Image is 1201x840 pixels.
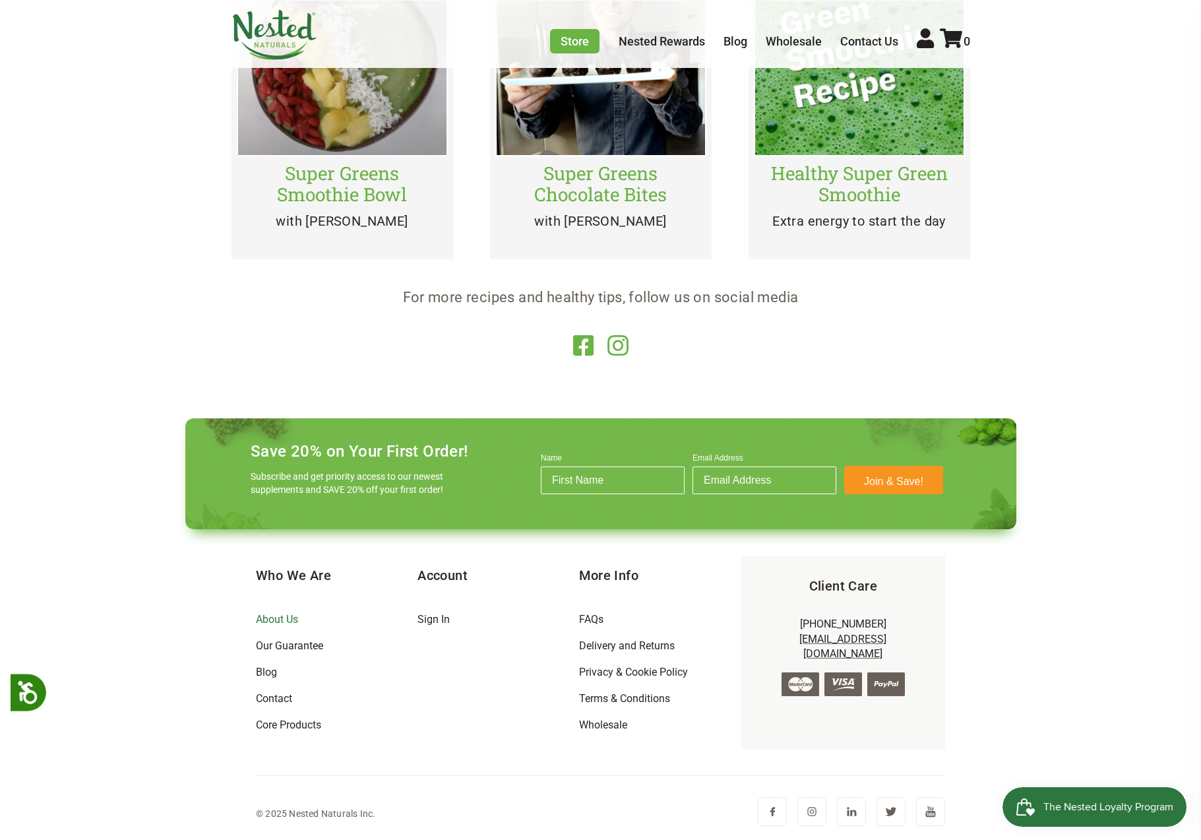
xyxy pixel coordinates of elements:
h4: Save 20% on Your First Order! [251,442,468,461]
label: Name [541,453,685,467]
div: © 2025 Nested Naturals Inc. [256,806,375,822]
label: Email Address [693,453,836,467]
h5: Client Care [762,577,924,595]
p: with [PERSON_NAME] [495,212,706,230]
a: Contact [256,692,292,705]
h5: Who We Are [256,566,417,585]
input: Email Address [693,467,836,494]
a: Blog [724,34,747,48]
input: First Name [541,467,685,494]
a: Nested Rewards [619,34,705,48]
a: FAQs [579,613,603,626]
a: Wholesale [766,34,822,48]
iframe: Button to open loyalty program pop-up [1002,787,1188,827]
p: For more recipes and healthy tips, follow us on social media [231,286,970,309]
a: Sign In [417,613,450,626]
h4: Healthy Super Green Smoothie [754,163,965,205]
img: credit-cards.png [782,672,905,696]
img: Nested Naturals [231,10,317,60]
h5: Account [417,566,579,585]
a: Store [550,29,600,53]
a: [PHONE_NUMBER] [800,618,886,630]
h4: Super Greens Smoothie Bowl [237,163,448,205]
a: Terms & Conditions [579,692,670,705]
span: 0 [964,34,970,48]
p: Extra energy to start the day [754,212,965,230]
p: Subscribe and get priority access to our newest supplements and SAVE 20% off your first order! [251,470,448,496]
p: with [PERSON_NAME] [237,212,448,230]
h4: Super Greens Chocolate Bites [495,163,706,205]
a: 0 [940,34,970,48]
a: [EMAIL_ADDRESS][DOMAIN_NAME] [799,633,886,660]
a: Our Guarantee [256,639,323,652]
h5: More Info [579,566,741,585]
a: Contact Us [840,34,898,48]
a: Core Products [256,719,321,731]
a: Delivery and Returns [579,639,675,652]
a: About Us [256,613,298,626]
a: Wholesale [579,719,627,731]
button: Join & Save! [844,466,943,494]
a: Blog [256,666,277,678]
a: Privacy & Cookie Policy [579,666,688,678]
